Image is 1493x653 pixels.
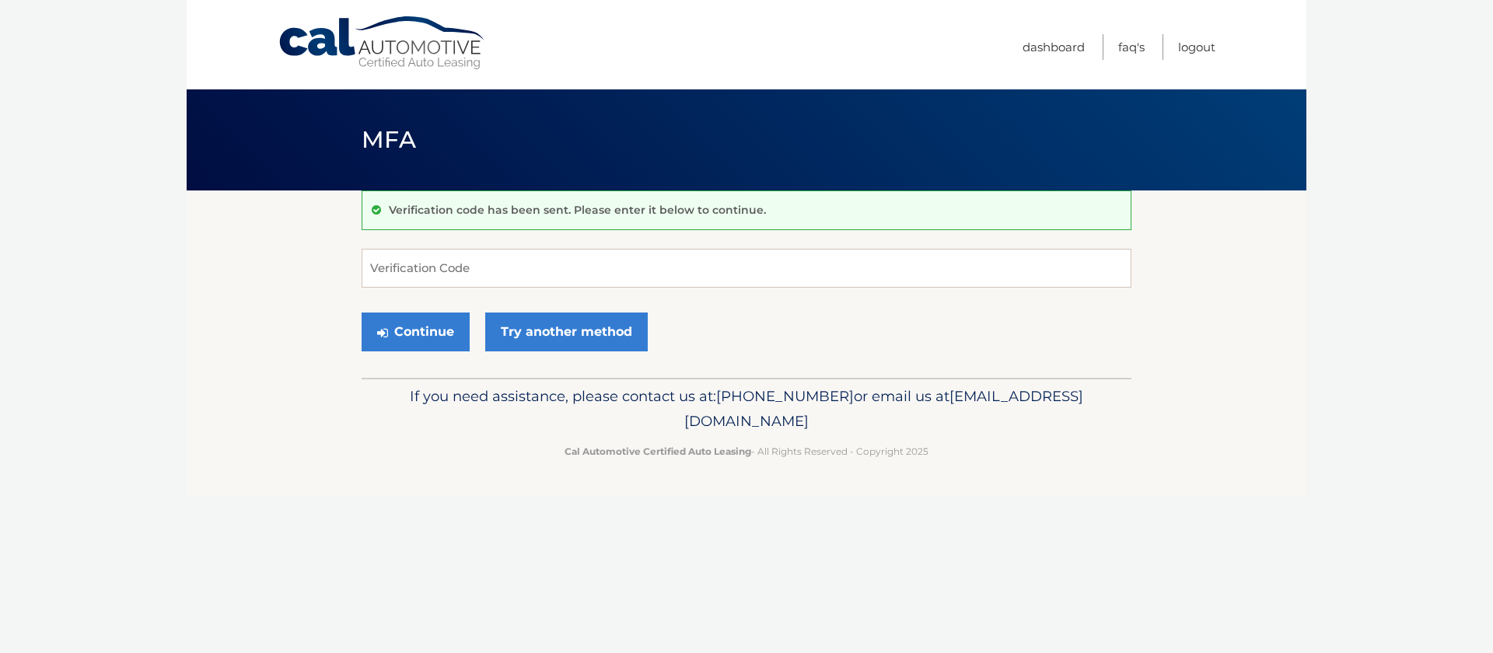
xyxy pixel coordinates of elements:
[485,313,648,351] a: Try another method
[372,384,1121,434] p: If you need assistance, please contact us at: or email us at
[372,443,1121,459] p: - All Rights Reserved - Copyright 2025
[1178,34,1215,60] a: Logout
[684,387,1083,430] span: [EMAIL_ADDRESS][DOMAIN_NAME]
[1118,34,1145,60] a: FAQ's
[565,445,751,457] strong: Cal Automotive Certified Auto Leasing
[362,125,416,154] span: MFA
[716,387,854,405] span: [PHONE_NUMBER]
[1023,34,1085,60] a: Dashboard
[278,16,488,71] a: Cal Automotive
[362,249,1131,288] input: Verification Code
[362,313,470,351] button: Continue
[389,203,766,217] p: Verification code has been sent. Please enter it below to continue.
